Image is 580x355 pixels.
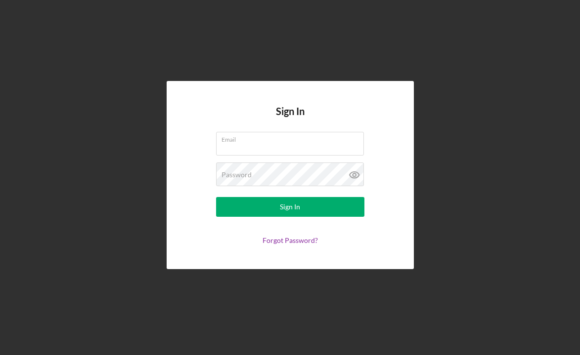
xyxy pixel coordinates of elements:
div: Sign In [280,197,300,217]
a: Forgot Password? [263,236,318,244]
label: Password [222,171,252,179]
label: Email [222,132,364,143]
h4: Sign In [276,106,305,132]
button: Sign In [216,197,364,217]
